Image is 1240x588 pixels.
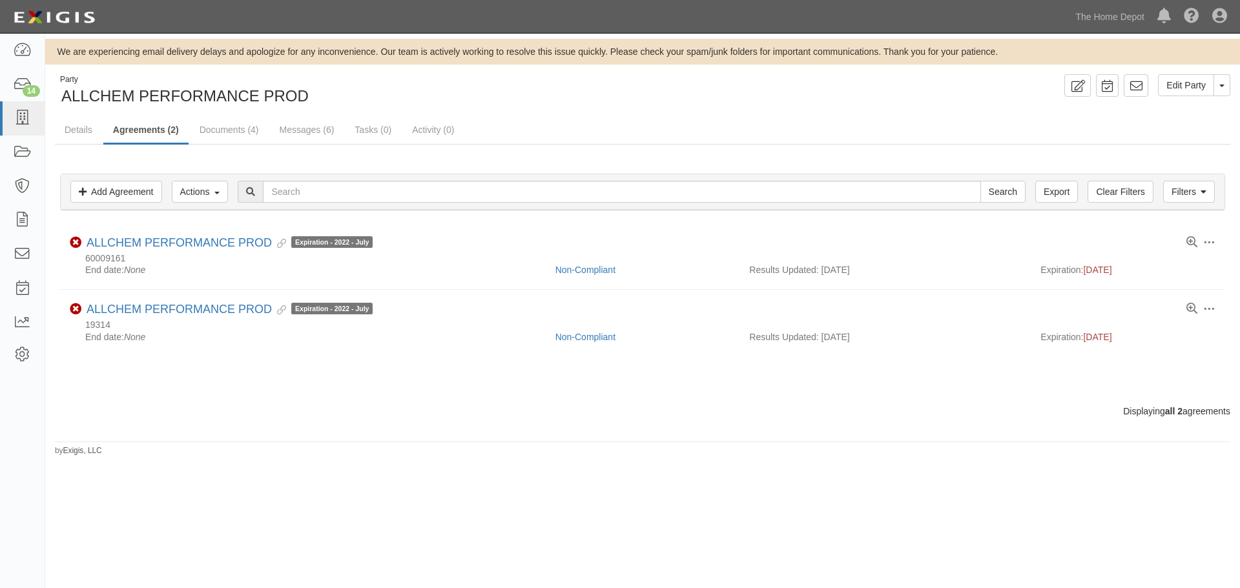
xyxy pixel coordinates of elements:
span: [DATE] [1083,265,1111,275]
i: Help Center - Complianz [1184,9,1199,25]
input: Search [980,181,1026,203]
i: Non-Compliant [70,303,81,315]
div: End date: [70,330,546,343]
a: Tasks (0) [345,117,401,143]
div: Expiration: [1040,330,1215,343]
span: [DATE] [1083,332,1111,342]
span: Actions [180,187,210,197]
em: None [124,332,145,342]
a: ALLCHEM PERFORMANCE PROD [87,236,272,249]
a: The Home Depot [1069,4,1151,30]
div: We are experiencing email delivery delays and apologize for any inconvenience. Our team is active... [45,45,1240,58]
b: all 2 [1165,406,1183,416]
a: Export [1035,181,1078,203]
div: Results Updated: [DATE] [749,330,1021,343]
div: Expiration: [1040,263,1215,276]
i: Evidence Linked [272,306,286,315]
div: 14 [23,85,40,97]
div: Party [60,74,309,85]
a: View results summary [1186,237,1197,248]
span: ALLCHEM PERFORMANCE PROD [61,87,309,105]
div: ALLCHEM PERFORMANCE PROD [55,74,633,107]
a: Activity (0) [402,117,464,143]
a: Edit Party [1158,74,1214,96]
a: Details [55,117,102,143]
input: Search [263,181,980,203]
div: ALLCHEM PERFORMANCE PROD [87,303,373,317]
a: ALLCHEM PERFORMANCE PROD [87,303,272,316]
button: Actions [172,181,229,203]
span: Expiration - 2022 - July [291,303,373,314]
em: None [124,265,145,275]
a: Non-Compliant [555,265,615,275]
a: Filters [1163,181,1215,203]
a: View results summary [1186,303,1197,315]
i: Evidence Linked [272,239,286,248]
div: Results Updated: [DATE] [749,263,1021,276]
a: Clear Filters [1088,181,1153,203]
div: 19314 [70,319,1215,330]
div: Displaying agreements [45,405,1240,418]
a: Messages (6) [270,117,344,143]
span: Expiration - 2022 - July [291,236,373,248]
small: by [55,445,102,456]
a: Documents (4) [190,117,269,143]
a: Add Agreement [70,181,162,203]
div: 60009161 [70,253,1215,264]
a: Exigis, LLC [63,446,102,455]
div: ALLCHEM PERFORMANCE PROD [87,236,373,250]
div: End date: [70,263,546,276]
a: Non-Compliant [555,332,615,342]
a: Agreements (2) [103,117,189,145]
img: logo-5460c22ac91f19d4615b14bd174203de0afe785f0fc80cf4dbbc73dc1793850b.png [10,6,99,29]
i: Non-Compliant [70,237,81,248]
